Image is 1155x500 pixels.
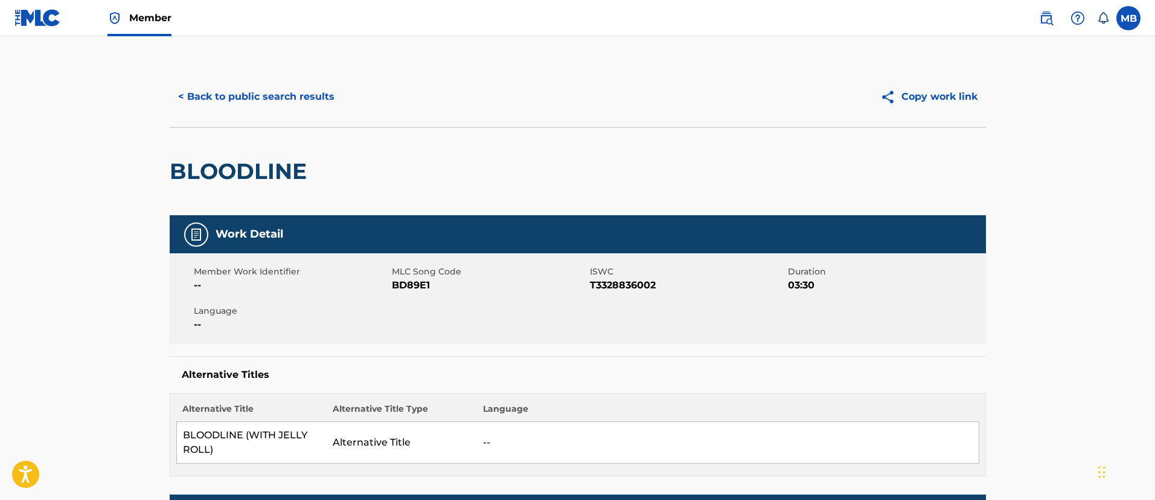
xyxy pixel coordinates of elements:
[216,227,283,241] h5: Work Detail
[107,11,122,25] img: Top Rightsholder
[392,278,587,293] span: BD89E1
[477,403,979,422] th: Language
[170,158,313,185] h2: BLOODLINE
[1097,12,1109,24] div: Notifications
[189,227,203,242] img: Work Detail
[194,278,389,293] span: --
[392,265,587,278] span: MLC Song Code
[1070,11,1085,25] img: help
[170,82,343,112] button: < Back to public search results
[1116,6,1141,30] div: User Menu
[14,9,61,27] img: MLC Logo
[788,278,983,293] span: 03:30
[590,265,785,278] span: ISWC
[176,422,327,464] td: BLOODLINE (WITH JELLY ROLL)
[1066,6,1090,30] div: Help
[788,265,983,278] span: Duration
[194,317,389,332] span: --
[477,422,979,464] td: --
[1039,11,1054,25] img: search
[880,89,901,105] img: Copy work link
[194,265,389,278] span: Member Work Identifier
[194,305,389,317] span: Language
[327,422,477,464] td: Alternative Title
[1034,6,1058,30] a: Public Search
[1095,442,1155,500] iframe: Chat Widget
[327,403,477,422] th: Alternative Title Type
[1098,454,1105,490] div: Drag
[182,369,974,381] h5: Alternative Titles
[1121,322,1155,419] iframe: Resource Center
[176,403,327,422] th: Alternative Title
[590,278,785,293] span: T3328836002
[129,11,171,25] span: Member
[872,82,986,112] button: Copy work link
